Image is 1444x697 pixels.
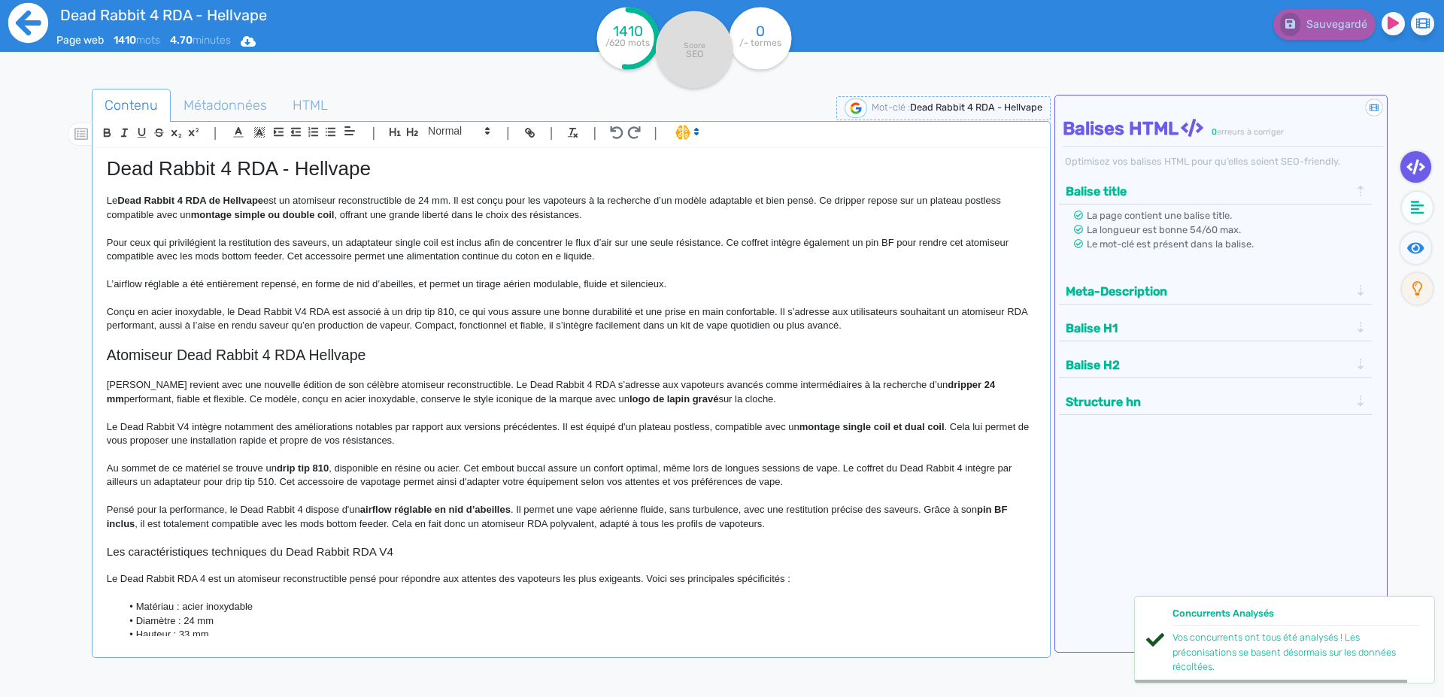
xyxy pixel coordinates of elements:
[107,462,1036,489] p: Au sommet de ce matériel se trouve un , disponible en résine ou acier. Cet embout buccal assure u...
[107,305,1036,333] p: Conçu en acier inoxydable, le Dead Rabbit V4 RDA est associé à un drip tip 810, ce qui vous assur...
[107,157,1036,180] h1: Dead Rabbit 4 RDA - Hellvape
[669,123,704,141] span: I.Assistant
[170,34,193,47] b: 4.70
[107,545,1036,559] h3: Les caractéristiques techniques du Dead Rabbit RDA V4
[339,122,360,140] span: Aligment
[550,123,554,143] span: |
[1273,9,1376,40] button: Sauvegardé
[613,23,643,40] tspan: 1410
[107,420,1036,448] p: Le Dead Rabbit V4 intègre notamment des améliorations notables par rapport aux versions précédent...
[1061,179,1370,204] div: Balise title
[684,41,705,50] tspan: Score
[107,379,998,404] strong: dripper 24 mm
[107,347,1036,364] h2: Atomiseur Dead Rabbit 4 RDA Hellvape
[686,48,703,59] tspan: SEO
[107,503,1036,531] p: Pensé pour la performance, le Dead Rabbit 4 dispose d'un . Il permet une vape aérienne fluide, sa...
[171,85,279,126] span: Métadonnées
[1087,210,1232,221] span: La page contient une balise title.
[107,277,1036,291] p: L’airflow réglable a été entièrement repensé, en forme de nid d’abeilles, et permet un tirage aér...
[107,236,1036,264] p: Pour ceux qui privilégient la restitution des saveurs, un adaptateur single coil est inclus afin ...
[1172,606,1419,626] div: Concurrents Analysés
[114,34,160,47] span: mots
[1087,224,1241,235] span: La longueur est bonne 54/60 max.
[1212,127,1217,137] span: 0
[277,462,329,474] strong: drip tip 810
[372,123,375,143] span: |
[1061,316,1370,341] div: Balise H1
[1063,154,1384,168] div: Optimisez vos balises HTML pour qu’elles soient SEO-friendly.
[1061,389,1355,414] button: Structure hn
[593,123,596,143] span: |
[1061,353,1370,377] div: Balise H2
[121,628,1035,641] li: Hauteur : 33 mm
[506,123,510,143] span: |
[654,123,657,143] span: |
[845,98,867,118] img: google-serp-logo.png
[56,3,490,27] input: title
[756,23,765,40] tspan: 0
[739,38,781,48] tspan: /- termes
[360,504,511,515] strong: airflow réglable en nid d’abeilles
[107,378,1036,406] p: [PERSON_NAME] revient avec une nouvelle édition de son célèbre atomiseur reconstructible. Le Dead...
[171,89,280,123] a: Métadonnées
[281,85,340,126] span: HTML
[121,614,1035,628] li: Diamètre : 24 mm
[1217,127,1284,137] span: erreurs à corriger
[170,34,231,47] span: minutes
[1061,179,1355,204] button: Balise title
[606,38,651,48] tspan: /620 mots
[872,102,910,113] span: Mot-clé :
[93,85,170,126] span: Contenu
[1061,389,1370,414] div: Structure hn
[1061,316,1355,341] button: Balise H1
[1061,279,1355,304] button: Meta-Description
[629,393,718,405] strong: logo de lapin gravé
[56,34,104,47] span: Page web
[107,504,1010,529] strong: pin BF inclus
[121,600,1035,614] li: Matériau : acier inoxydable
[117,195,263,206] strong: Dead Rabbit 4 RDA de Hellvape
[280,89,341,123] a: HTML
[92,89,171,123] a: Contenu
[1087,238,1254,250] span: Le mot-clé est présent dans la balise.
[799,421,945,432] strong: montage single coil et dual coil
[1061,353,1355,377] button: Balise H2
[1063,118,1384,140] h4: Balises HTML
[107,194,1036,222] p: Le est un atomiseur reconstructible de 24 mm. Il est conçu pour les vapoteurs à la recherche d’un...
[1061,279,1370,304] div: Meta-Description
[191,209,335,220] strong: montage simple ou double coil
[107,572,1036,586] p: Le Dead Rabbit RDA 4 est un atomiseur reconstructible pensé pour répondre aux attentes des vapote...
[1172,630,1419,674] div: Vos concurrents ont tous été analysés ! Les préconisations se basent désormais sur les données ré...
[114,34,136,47] b: 1410
[214,123,217,143] span: |
[1306,18,1367,31] span: Sauvegardé
[910,102,1042,113] span: Dead Rabbit 4 RDA - Hellvape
